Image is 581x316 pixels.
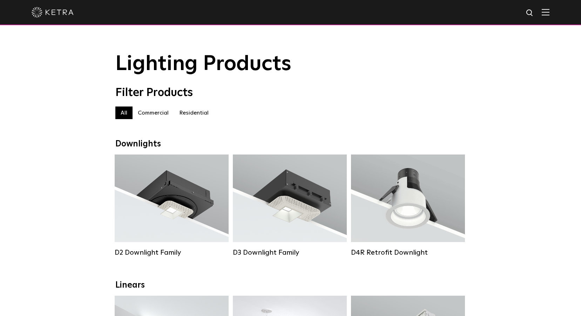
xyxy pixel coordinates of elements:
[351,248,465,257] div: D4R Retrofit Downlight
[115,139,466,149] div: Downlights
[115,248,229,257] div: D2 Downlight Family
[233,248,347,257] div: D3 Downlight Family
[233,154,347,257] a: D3 Downlight Family Lumen Output:700 / 900 / 1100Colors:White / Black / Silver / Bronze / Paintab...
[115,154,229,257] a: D2 Downlight Family Lumen Output:1200Colors:White / Black / Gloss Black / Silver / Bronze / Silve...
[542,9,549,15] img: Hamburger%20Nav.svg
[32,7,74,18] img: ketra-logo-2019-white
[115,107,133,119] label: All
[115,280,466,290] div: Linears
[115,86,466,99] div: Filter Products
[115,54,291,75] span: Lighting Products
[351,154,465,257] a: D4R Retrofit Downlight Lumen Output:800Colors:White / BlackBeam Angles:15° / 25° / 40° / 60°Watta...
[526,9,534,18] img: search icon
[174,107,214,119] label: Residential
[133,107,174,119] label: Commercial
